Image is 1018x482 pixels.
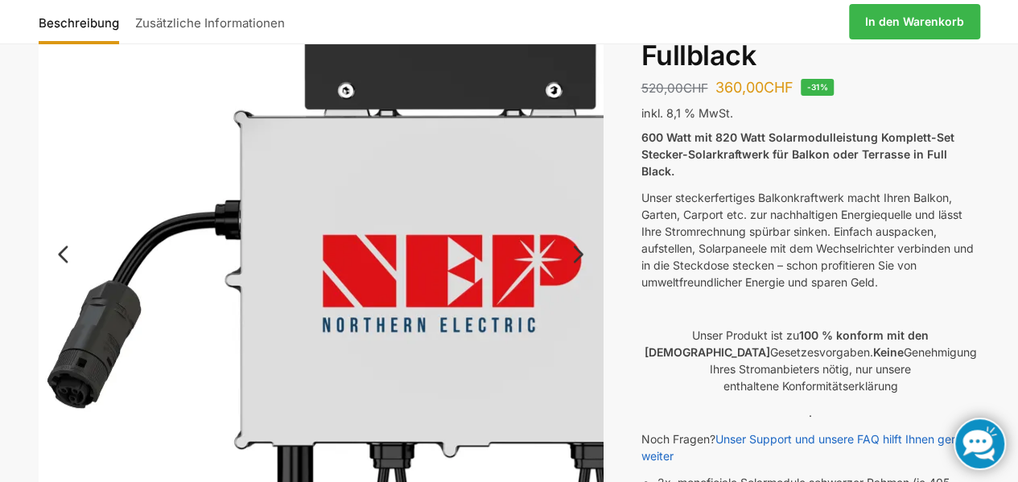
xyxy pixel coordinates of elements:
p: . [641,404,979,421]
strong: 100 % konform mit den [DEMOGRAPHIC_DATA] [644,328,929,359]
strong: 600 Watt mit 820 Watt Solarmodulleistung Komplett-Set Stecker-Solarkraftwerk für Balkon oder Terr... [641,130,954,178]
p: Noch Fragen? [641,431,979,464]
span: -31% [801,79,834,96]
strong: Keine [872,345,903,359]
a: Beschreibung [39,2,127,41]
p: Unser Produkt ist zu Gesetzesvorgaben. Genehmigung Ihres Stromanbieters nötig, nur unsere enthalt... [641,327,979,394]
p: Unser steckerfertiges Balkonkraftwerk macht Ihren Balkon, Garten, Carport etc. zur nachhaltigen E... [641,189,979,290]
span: inkl. 8,1 % MwSt. [641,106,732,120]
span: CHF [682,80,707,96]
a: Unser Support und unsere FAQ hilft Ihnen gerne weiter [641,432,967,463]
a: In den Warenkorb [849,4,980,39]
a: Zusätzliche Informationen [127,2,293,41]
span: CHF [763,79,793,96]
bdi: 360,00 [715,79,793,96]
bdi: 520,00 [641,80,707,96]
